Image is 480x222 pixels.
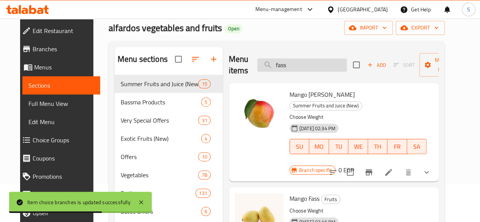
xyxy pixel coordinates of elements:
[22,94,100,113] a: Full Menu View
[16,58,100,76] a: Menus
[198,116,210,125] div: items
[115,166,223,184] div: Vegetables78
[425,55,464,74] span: Manage items
[312,141,326,152] span: MO
[344,21,393,35] button: import
[121,207,201,216] span: Dates Offers
[22,113,100,131] a: Edit Menu
[387,139,407,154] button: FR
[201,99,210,106] span: 5
[121,134,201,143] span: Exotic Fruits (New)
[198,152,210,161] div: items
[16,131,100,149] a: Choice Groups
[115,202,223,220] div: Dates Offers6
[33,44,94,54] span: Branches
[225,25,242,32] span: Open
[399,163,417,181] button: delete
[360,163,378,181] button: Branch-specific-item
[419,53,470,77] button: Manage items
[309,139,329,154] button: MO
[290,101,362,110] span: Summer Fruits and Juice (New)
[121,189,195,198] div: Fruits
[201,98,211,107] div: items
[121,98,201,107] span: Bassma Products
[33,26,94,35] span: Edit Restaurant
[33,172,94,181] span: Promotions
[16,40,100,58] a: Branches
[342,164,358,180] span: Select to update
[28,117,94,126] span: Edit Menu
[198,170,210,179] div: items
[290,112,427,122] p: Choose Weight
[364,59,389,71] button: Add
[338,5,388,14] div: [GEOGRAPHIC_DATA]
[296,167,335,174] span: Branch specific
[296,125,338,132] span: [DATE] 02:34 PM
[22,76,100,94] a: Sections
[201,208,210,215] span: 6
[198,172,210,179] span: 78
[396,21,445,35] button: export
[170,51,186,67] span: Select all sections
[350,23,387,33] span: import
[16,149,100,167] a: Coupons
[201,207,211,216] div: items
[196,190,210,197] span: 131
[115,184,223,202] div: Fruits131
[34,63,94,72] span: Menus
[33,190,94,199] span: Menu disclaimer
[16,22,100,40] a: Edit Restaurant
[422,168,431,177] svg: Show Choices
[28,81,94,90] span: Sections
[115,75,223,93] div: Summer Fruits and Juice (New)15
[121,170,198,179] div: Vegetables
[332,141,346,152] span: TU
[205,50,223,68] button: Add section
[28,99,94,108] span: Full Menu View
[366,61,387,69] span: Add
[290,101,362,110] div: Summer Fruits and Juice (New)
[364,59,389,71] span: Add item
[121,152,198,161] span: Offers
[121,116,198,125] span: Very Special Offers
[368,139,388,154] button: TH
[257,58,347,72] input: search
[115,111,223,129] div: Very Special Offers31
[201,134,211,143] div: items
[384,168,393,177] a: Edit menu item
[410,141,424,152] span: SA
[390,141,404,152] span: FR
[27,198,131,206] div: Item choice branches is updated successfully
[115,93,223,111] div: Bassma Products5
[201,135,210,142] span: 4
[467,5,470,14] span: S
[348,57,364,73] span: Select section
[195,189,210,198] div: items
[198,80,210,88] span: 15
[198,153,210,161] span: 10
[16,167,100,186] a: Promotions
[229,54,249,76] h2: Menu items
[33,154,94,163] span: Coupons
[293,141,306,152] span: SU
[324,163,342,181] button: sort-choices
[109,19,222,36] span: alfardos vegetables and fruits
[407,139,427,154] button: SA
[329,139,349,154] button: TU
[121,79,198,88] span: Summer Fruits and Juice (New)
[290,206,427,216] p: Choose Weight
[290,193,319,204] span: Mango Fass
[198,117,210,124] span: 31
[33,208,94,217] span: Upsell
[16,186,100,204] a: Menu disclaimer
[255,5,302,14] div: Menu-management
[16,204,100,222] a: Upsell
[186,50,205,68] span: Sort sections
[115,148,223,166] div: Offers10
